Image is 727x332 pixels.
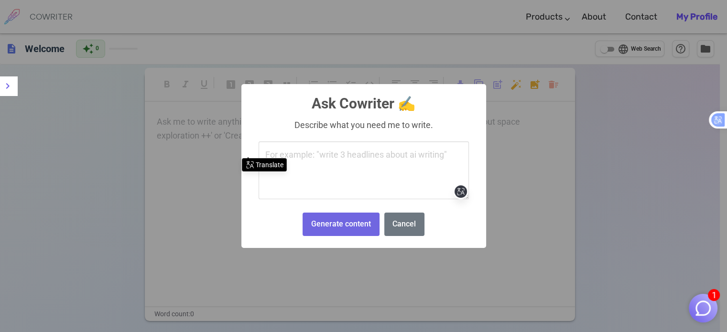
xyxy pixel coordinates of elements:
button: Cancel [384,213,424,236]
img: Close chat [694,299,712,317]
span: 1 [708,289,720,301]
div: Describe what you need me to write. [255,120,472,130]
button: Generate content [303,213,379,236]
h2: Ask Cowriter ✍️ [241,84,486,111]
